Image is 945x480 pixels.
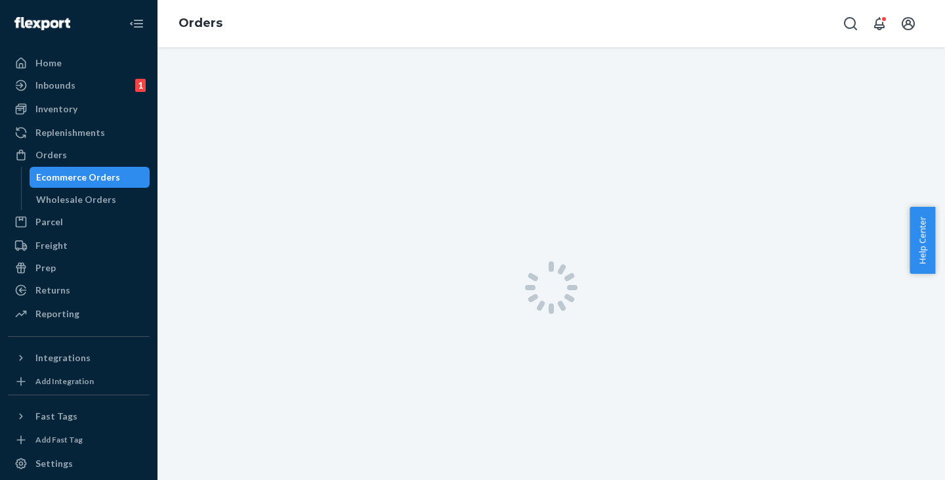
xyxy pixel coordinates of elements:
a: Inventory [8,98,150,120]
div: Parcel [35,215,63,229]
a: Add Integration [8,374,150,389]
div: Settings [35,457,73,470]
div: Freight [35,239,68,252]
a: Inbounds1 [8,75,150,96]
button: Help Center [910,207,935,274]
a: Replenishments [8,122,150,143]
a: Add Fast Tag [8,432,150,448]
div: Replenishments [35,126,105,139]
button: Open notifications [866,11,892,37]
a: Prep [8,257,150,278]
a: Orders [8,144,150,165]
button: Close Navigation [123,11,150,37]
div: Returns [35,284,70,297]
div: Add Fast Tag [35,434,83,445]
ol: breadcrumbs [168,5,233,43]
div: Add Integration [35,376,94,387]
button: Fast Tags [8,406,150,427]
button: Open account menu [895,11,921,37]
a: Wholesale Orders [30,189,150,210]
div: Prep [35,261,56,274]
div: Inbounds [35,79,75,92]
button: Integrations [8,347,150,368]
div: Orders [35,148,67,162]
button: Open Search Box [837,11,864,37]
div: Home [35,56,62,70]
div: Ecommerce Orders [36,171,120,184]
img: Flexport logo [14,17,70,30]
a: Orders [178,16,222,30]
a: Parcel [8,211,150,232]
div: Fast Tags [35,410,77,423]
a: Home [8,53,150,74]
a: Settings [8,453,150,474]
div: Wholesale Orders [36,193,116,206]
a: Ecommerce Orders [30,167,150,188]
a: Reporting [8,303,150,324]
div: Integrations [35,351,91,364]
div: Inventory [35,102,77,116]
div: Reporting [35,307,79,320]
a: Returns [8,280,150,301]
a: Freight [8,235,150,256]
div: 1 [135,79,146,92]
